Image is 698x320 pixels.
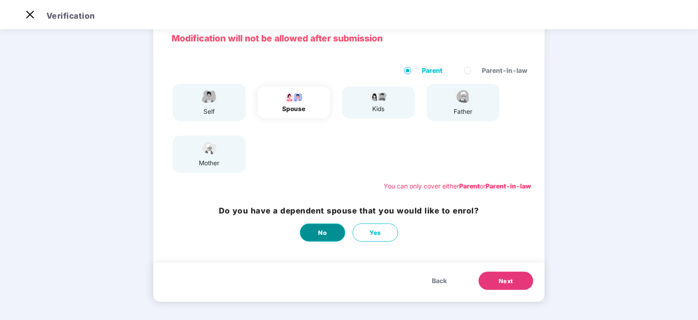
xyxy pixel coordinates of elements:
div: You can only cover either or [384,181,531,191]
div: kids [367,104,390,114]
img: svg+xml;base64,PHN2ZyB4bWxucz0iaHR0cDovL3d3dy53My5vcmcvMjAwMC9zdmciIHdpZHRoPSI1NCIgaGVpZ2h0PSIzOC... [198,140,221,156]
b: Parent-in-law [486,182,531,190]
button: No [300,223,345,242]
span: Parent-in-law [478,66,531,76]
div: father [452,107,475,117]
img: svg+xml;base64,PHN2ZyBpZD0iRW1wbG95ZWVfbWFsZSIgeG1sbnM9Imh0dHA6Ly93d3cudzMub3JnLzIwMDAvc3ZnIiB3aW... [198,88,221,104]
button: Next [479,272,533,290]
span: Back [432,276,447,286]
img: svg+xml;base64,PHN2ZyB4bWxucz0iaHR0cDovL3d3dy53My5vcmcvMjAwMC9zdmciIHdpZHRoPSI3OS4wMzciIGhlaWdodD... [367,91,390,102]
div: mother [198,158,221,168]
img: svg+xml;base64,PHN2ZyBpZD0iRmF0aGVyX2ljb24iIHhtbG5zPSJodHRwOi8vd3d3LnczLm9yZy8yMDAwL3N2ZyIgeG1sbn... [452,88,475,104]
div: self [198,107,221,117]
span: Yes [369,228,381,238]
button: Yes [353,223,398,242]
button: Back [423,272,456,290]
img: svg+xml;base64,PHN2ZyB4bWxucz0iaHR0cDovL3d3dy53My5vcmcvMjAwMC9zdmciIHdpZHRoPSI5Ny44OTciIGhlaWdodD... [283,91,305,102]
span: No [319,228,327,238]
span: Next [499,277,513,286]
span: Parent [418,66,446,76]
div: spouse [283,104,306,114]
h3: Do you have a dependent spouse that you would like to enrol? [219,205,479,217]
p: Modification will not be allowed after submission [172,31,526,45]
b: Parent [459,182,480,190]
